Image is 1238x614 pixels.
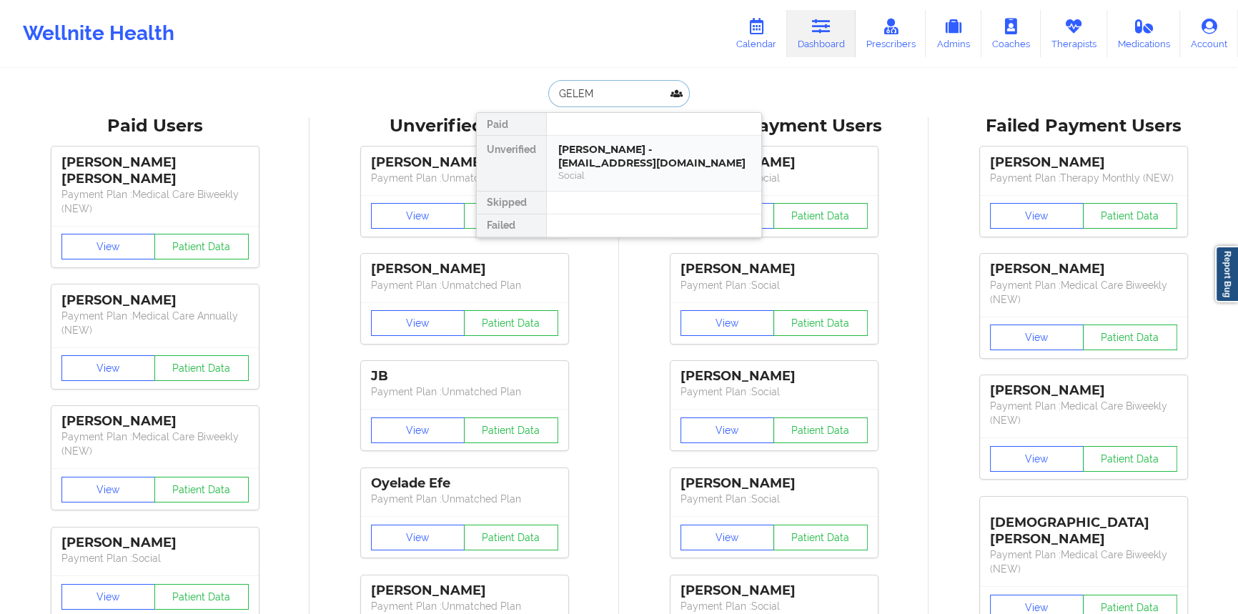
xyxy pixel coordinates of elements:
[371,368,558,385] div: JB
[61,430,249,458] p: Payment Plan : Medical Care Biweekly (NEW)
[464,525,558,550] button: Patient Data
[61,551,249,565] p: Payment Plan : Social
[680,261,868,277] div: [PERSON_NAME]
[990,548,1177,576] p: Payment Plan : Medical Care Biweekly (NEW)
[61,292,249,309] div: [PERSON_NAME]
[10,115,299,137] div: Paid Users
[477,136,546,192] div: Unverified
[1083,446,1177,472] button: Patient Data
[477,113,546,136] div: Paid
[990,446,1084,472] button: View
[371,525,465,550] button: View
[61,234,156,259] button: View
[61,309,249,337] p: Payment Plan : Medical Care Annually (NEW)
[680,492,868,506] p: Payment Plan : Social
[371,310,465,336] button: View
[981,10,1041,57] a: Coaches
[1215,246,1238,302] a: Report Bug
[680,310,775,336] button: View
[773,203,868,229] button: Patient Data
[371,583,558,599] div: [PERSON_NAME]
[726,10,787,57] a: Calendar
[1107,10,1181,57] a: Medications
[1083,325,1177,350] button: Patient Data
[990,278,1177,307] p: Payment Plan : Medical Care Biweekly (NEW)
[680,417,775,443] button: View
[926,10,981,57] a: Admins
[154,355,249,381] button: Patient Data
[371,475,558,492] div: Oyelade Efe
[990,399,1177,427] p: Payment Plan : Medical Care Biweekly (NEW)
[371,154,558,171] div: [PERSON_NAME]
[680,368,868,385] div: [PERSON_NAME]
[680,154,868,171] div: [PERSON_NAME]
[61,154,249,187] div: [PERSON_NAME] [PERSON_NAME]
[773,525,868,550] button: Patient Data
[61,355,156,381] button: View
[990,154,1177,171] div: [PERSON_NAME]
[61,584,156,610] button: View
[154,477,249,502] button: Patient Data
[629,115,918,137] div: Skipped Payment Users
[371,417,465,443] button: View
[371,261,558,277] div: [PERSON_NAME]
[371,278,558,292] p: Payment Plan : Unmatched Plan
[680,475,868,492] div: [PERSON_NAME]
[371,492,558,506] p: Payment Plan : Unmatched Plan
[154,234,249,259] button: Patient Data
[990,171,1177,185] p: Payment Plan : Therapy Monthly (NEW)
[990,382,1177,399] div: [PERSON_NAME]
[558,169,750,182] div: Social
[990,325,1084,350] button: View
[464,417,558,443] button: Patient Data
[477,214,546,237] div: Failed
[680,278,868,292] p: Payment Plan : Social
[371,203,465,229] button: View
[477,192,546,214] div: Skipped
[680,171,868,185] p: Payment Plan : Social
[61,477,156,502] button: View
[371,171,558,185] p: Payment Plan : Unmatched Plan
[371,599,558,613] p: Payment Plan : Unmatched Plan
[773,417,868,443] button: Patient Data
[558,143,750,169] div: [PERSON_NAME] - [EMAIL_ADDRESS][DOMAIN_NAME]
[61,413,249,430] div: [PERSON_NAME]
[990,261,1177,277] div: [PERSON_NAME]
[773,310,868,336] button: Patient Data
[464,203,558,229] button: Patient Data
[61,535,249,551] div: [PERSON_NAME]
[1083,203,1177,229] button: Patient Data
[371,385,558,399] p: Payment Plan : Unmatched Plan
[939,115,1228,137] div: Failed Payment Users
[1180,10,1238,57] a: Account
[990,504,1177,548] div: [DEMOGRAPHIC_DATA][PERSON_NAME]
[464,310,558,336] button: Patient Data
[680,599,868,613] p: Payment Plan : Social
[320,115,609,137] div: Unverified Users
[787,10,856,57] a: Dashboard
[154,584,249,610] button: Patient Data
[1041,10,1107,57] a: Therapists
[680,525,775,550] button: View
[61,187,249,216] p: Payment Plan : Medical Care Biweekly (NEW)
[680,385,868,399] p: Payment Plan : Social
[680,583,868,599] div: [PERSON_NAME]
[990,203,1084,229] button: View
[856,10,926,57] a: Prescribers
